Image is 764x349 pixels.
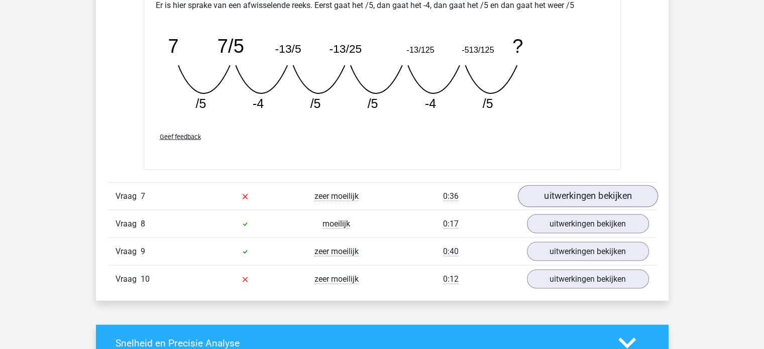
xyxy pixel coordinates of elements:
[527,269,649,288] a: uitwerkingen bekijken
[424,96,435,110] tspan: -4
[443,218,459,228] span: 0:17
[443,191,459,201] span: 0:36
[406,45,434,54] tspan: -13/125
[443,246,459,256] span: 0:40
[141,218,145,228] span: 8
[314,191,359,201] span: zeer moeilijk
[527,214,649,233] a: uitwerkingen bekijken
[116,190,141,202] span: Vraag
[314,246,359,256] span: zeer moeilijk
[252,96,263,110] tspan: -4
[141,246,145,256] span: 9
[322,218,350,228] span: moeilijk
[141,191,145,200] span: 7
[116,245,141,257] span: Vraag
[275,42,301,55] tspan: -13/5
[527,242,649,261] a: uitwerkingen bekijken
[116,273,141,285] span: Vraag
[314,274,359,284] span: zeer moeilijk
[116,337,603,348] h4: Snelheid en Precisie Analyse
[217,36,244,57] tspan: 7/5
[517,185,658,207] a: uitwerkingen bekijken
[168,36,178,57] tspan: 7
[310,96,320,110] tspan: /5
[160,133,201,140] span: Geef feedback
[329,42,362,55] tspan: -13/25
[367,96,378,110] tspan: /5
[482,96,493,110] tspan: /5
[443,274,459,284] span: 0:12
[116,217,141,229] span: Vraag
[141,274,150,283] span: 10
[462,45,494,54] tspan: -513/125
[512,36,523,57] tspan: ?
[195,96,206,110] tspan: /5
